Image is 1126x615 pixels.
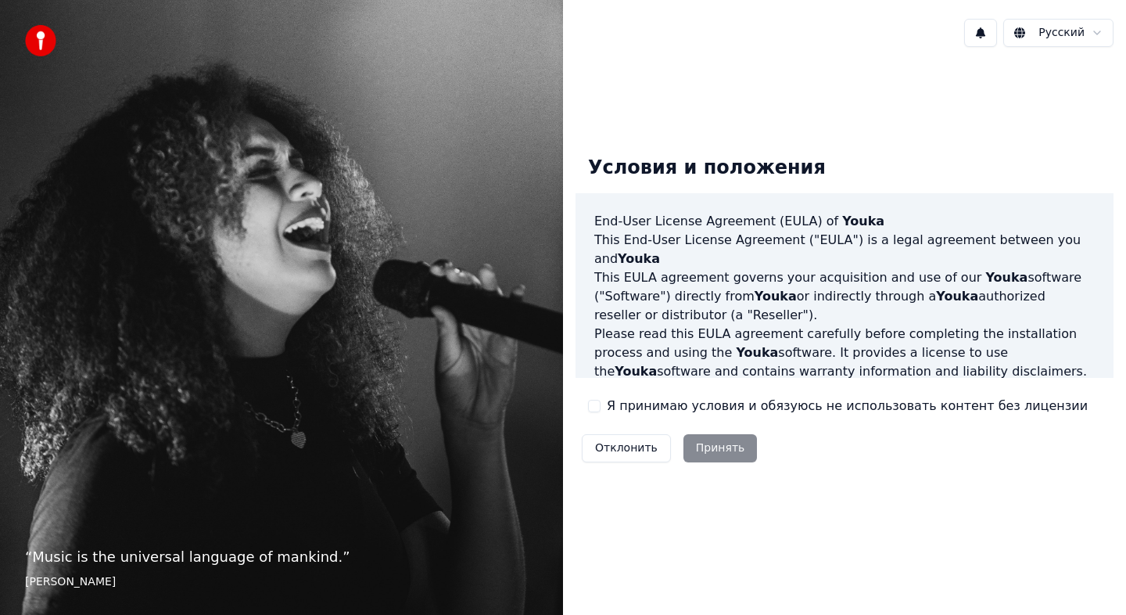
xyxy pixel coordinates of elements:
label: Я принимаю условия и обязуюсь не использовать контент без лицензии [607,397,1088,415]
img: youka [25,25,56,56]
span: Youka [615,364,657,379]
h3: End-User License Agreement (EULA) of [594,212,1095,231]
p: This EULA agreement governs your acquisition and use of our software ("Software") directly from o... [594,268,1095,325]
span: Youka [936,289,978,304]
span: Youka [842,214,884,228]
footer: [PERSON_NAME] [25,574,538,590]
span: Youka [755,289,797,304]
span: Youka [618,251,660,266]
div: Условия и положения [576,143,838,193]
p: “ Music is the universal language of mankind. ” [25,546,538,568]
span: Youka [985,270,1027,285]
p: Please read this EULA agreement carefully before completing the installation process and using th... [594,325,1095,381]
span: Youka [736,345,778,360]
button: Отклонить [582,434,671,462]
p: This End-User License Agreement ("EULA") is a legal agreement between you and [594,231,1095,268]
